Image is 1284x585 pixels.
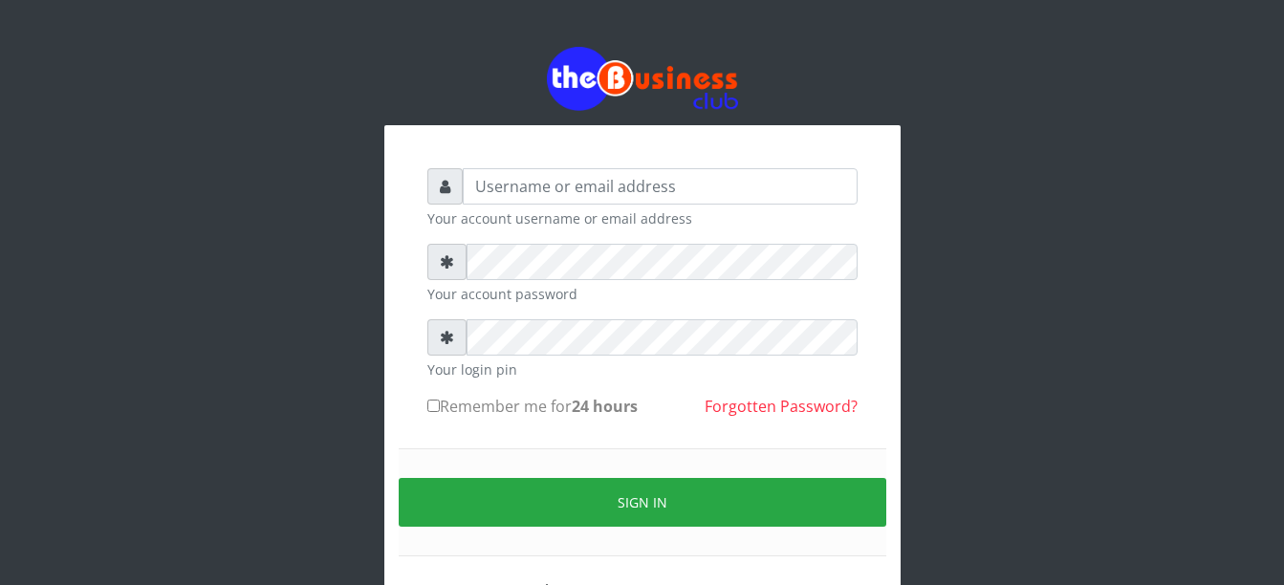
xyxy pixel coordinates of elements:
[399,478,886,527] button: Sign in
[427,400,440,412] input: Remember me for24 hours
[427,208,858,228] small: Your account username or email address
[463,168,858,205] input: Username or email address
[427,395,638,418] label: Remember me for
[572,396,638,417] b: 24 hours
[427,359,858,379] small: Your login pin
[705,396,858,417] a: Forgotten Password?
[427,284,858,304] small: Your account password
